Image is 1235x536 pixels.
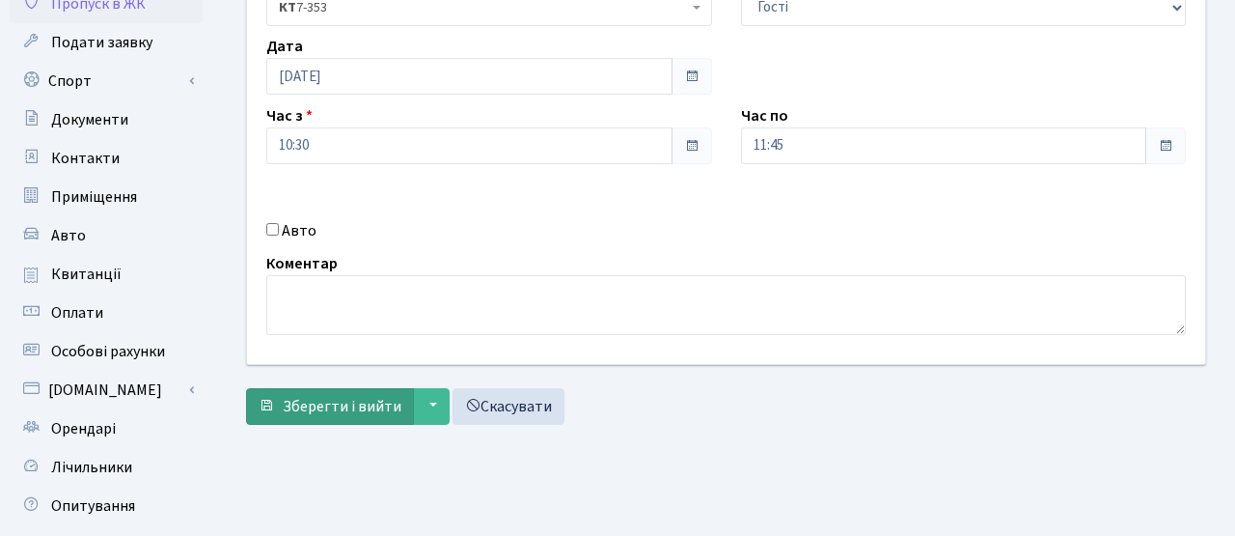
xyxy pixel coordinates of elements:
span: Авто [51,225,86,246]
span: Лічильники [51,457,132,478]
a: Авто [10,216,203,255]
button: Зберегти і вийти [246,388,414,425]
span: Документи [51,109,128,130]
a: Орендарі [10,409,203,448]
span: Подати заявку [51,32,152,53]
label: Коментар [266,252,338,275]
a: Оплати [10,294,203,332]
span: Опитування [51,495,135,517]
span: Орендарі [51,418,116,439]
label: Час з [266,104,313,127]
span: Контакти [51,148,120,169]
a: Лічильники [10,448,203,487]
span: Приміщення [51,186,137,208]
a: Документи [10,100,203,139]
span: Квитанції [51,264,122,285]
a: Спорт [10,62,203,100]
span: Оплати [51,302,103,324]
a: Скасувати [453,388,564,425]
label: Дата [266,35,303,58]
a: [DOMAIN_NAME] [10,371,203,409]
a: Приміщення [10,178,203,216]
label: Авто [282,219,316,242]
a: Особові рахунки [10,332,203,371]
a: Опитування [10,487,203,525]
span: Зберегти і вийти [283,396,401,417]
a: Подати заявку [10,23,203,62]
a: Квитанції [10,255,203,294]
label: Час по [741,104,788,127]
a: Контакти [10,139,203,178]
span: Особові рахунки [51,341,165,362]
